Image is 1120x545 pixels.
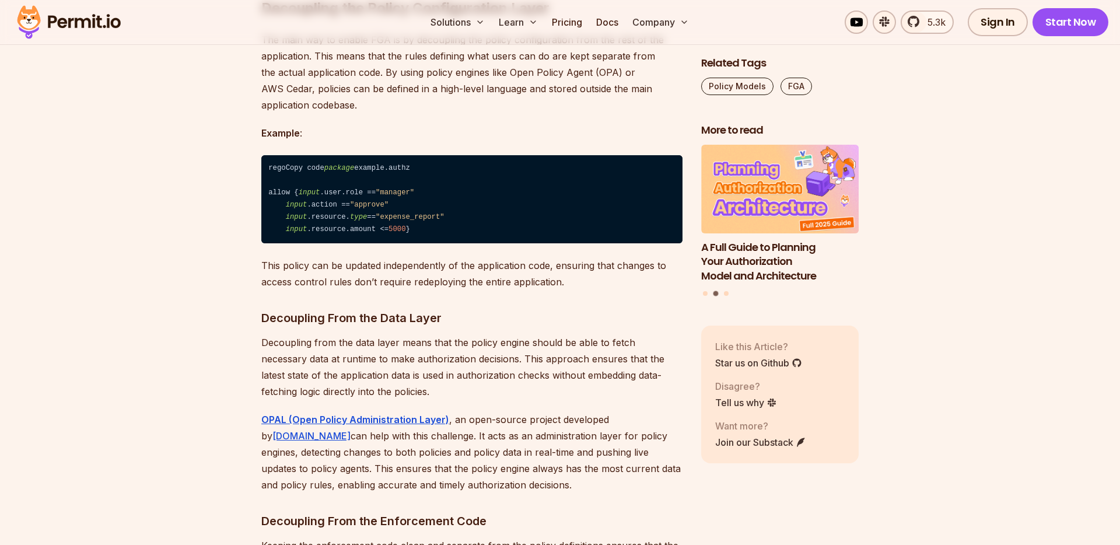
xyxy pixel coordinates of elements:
button: Company [628,11,694,34]
div: Posts [701,145,859,298]
a: [DOMAIN_NAME] [272,430,351,442]
a: 5.3k [901,11,954,34]
a: A Full Guide to Planning Your Authorization Model and ArchitectureA Full Guide to Planning Your A... [701,145,859,284]
span: input [299,188,320,197]
button: Learn [494,11,542,34]
p: : [261,125,682,141]
img: Permit logo [12,2,126,42]
a: Sign In [968,8,1028,36]
a: FGA [780,78,812,95]
p: , an open-source project developed by can help with this challenge. It acts as an administration ... [261,411,682,493]
span: input [286,201,307,209]
button: Go to slide 1 [703,291,708,295]
a: Tell us why [715,395,777,409]
h2: More to read [701,123,859,138]
span: package [324,164,354,172]
span: input [286,225,307,233]
code: regoCopy code example.authz allow { .user.role == .action == .resource. == .resource.amount <= } [261,155,682,243]
h2: Related Tags [701,56,859,71]
p: Disagree? [715,379,777,393]
p: Decoupling from the data layer means that the policy engine should be able to fetch necessary dat... [261,334,682,400]
button: Go to slide 3 [724,291,729,295]
button: Solutions [426,11,489,34]
a: OPAL (Open Policy Administration Layer) [261,414,449,425]
a: Star us on Github [715,355,802,369]
span: input [286,213,307,221]
strong: Example [261,127,300,139]
span: type [350,213,367,221]
a: Start Now [1032,8,1109,36]
span: "expense_report" [376,213,444,221]
h3: A Full Guide to Planning Your Authorization Model and Architecture [701,240,859,283]
a: Join our Substack [715,435,806,449]
a: Docs [591,11,623,34]
a: Policy Models [701,78,773,95]
h3: Decoupling From the Enforcement Code [261,512,682,530]
a: Pricing [547,11,587,34]
img: A Full Guide to Planning Your Authorization Model and Architecture [701,145,859,233]
span: "approve" [350,201,388,209]
p: The main way to enable FGA is by decoupling the policy configuration from the rest of the applica... [261,32,682,113]
p: This policy can be updated independently of the application code, ensuring that changes to access... [261,257,682,290]
p: Want more? [715,418,806,432]
span: "manager" [376,188,414,197]
h3: Decoupling From the Data Layer [261,309,682,327]
span: 5000 [388,225,405,233]
span: 5.3k [921,15,946,29]
p: Like this Article? [715,339,802,353]
button: Go to slide 2 [713,291,719,296]
li: 2 of 3 [701,145,859,284]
